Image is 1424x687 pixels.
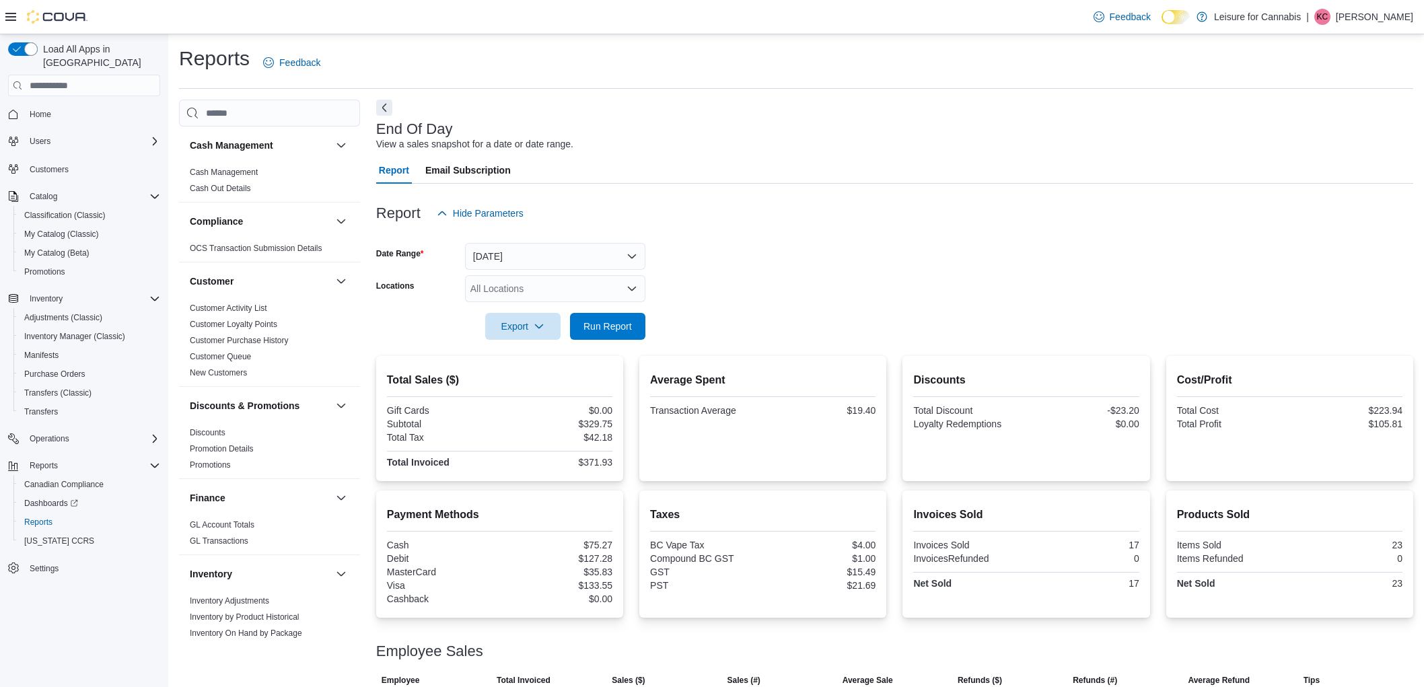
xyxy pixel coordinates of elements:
button: Catalog [24,188,63,205]
span: Reports [19,514,160,530]
h2: Taxes [650,507,876,523]
span: Settings [24,560,160,577]
span: Adjustments (Classic) [24,312,102,323]
div: InvoicesRefunded [913,553,1024,564]
span: Reports [24,517,52,528]
div: Visa [387,580,497,591]
span: Inventory [30,293,63,304]
span: Total Invoiced [497,675,550,686]
span: Purchase Orders [19,366,160,382]
div: Customer [179,300,360,386]
span: Promotions [24,266,65,277]
a: Purchase Orders [19,366,91,382]
div: $4.00 [766,540,876,550]
div: 23 [1292,578,1402,589]
span: Inventory by Product Historical [190,612,299,622]
a: Customer Queue [190,352,251,361]
span: Classification (Classic) [24,210,106,221]
span: Customer Purchase History [190,335,289,346]
span: Operations [30,433,69,444]
button: Reports [24,458,63,474]
span: Refunds ($) [958,675,1002,686]
span: Cash Management [190,167,258,178]
span: Customers [30,164,69,175]
button: Inventory [333,566,349,582]
button: [DATE] [465,243,645,270]
a: Customer Loyalty Points [190,320,277,329]
a: Feedback [258,49,326,76]
a: Customers [24,161,74,178]
span: Catalog [24,188,160,205]
span: Cash Out Details [190,183,251,194]
div: $0.00 [502,405,612,416]
p: [PERSON_NAME] [1336,9,1413,25]
button: Canadian Compliance [13,475,166,494]
strong: Total Invoiced [387,457,450,468]
span: Users [24,133,160,149]
div: $223.94 [1292,405,1402,416]
button: Transfers [13,402,166,421]
img: Cova [27,10,87,24]
a: Classification (Classic) [19,207,111,223]
span: GL Transactions [190,536,248,546]
h3: Discounts & Promotions [190,399,299,412]
div: Kyna Crumley [1314,9,1330,25]
button: Compliance [333,213,349,229]
div: Cash [387,540,497,550]
span: Inventory Adjustments [190,595,269,606]
span: Refunds (#) [1073,675,1117,686]
div: Total Discount [913,405,1024,416]
a: My Catalog (Classic) [19,226,104,242]
button: Customers [3,159,166,178]
a: Discounts [190,428,225,437]
a: Settings [24,561,64,577]
span: Operations [24,431,160,447]
label: Locations [376,281,415,291]
a: Adjustments (Classic) [19,310,108,326]
div: $1.00 [766,553,876,564]
p: | [1306,9,1309,25]
h2: Average Spent [650,372,876,388]
span: GL Account Totals [190,519,254,530]
span: Transfers [24,406,58,417]
span: Inventory Manager (Classic) [19,328,160,345]
span: Tips [1304,675,1320,686]
div: Transaction Average [650,405,760,416]
a: Promotion Details [190,444,254,454]
button: Home [3,104,166,124]
div: $19.40 [766,405,876,416]
div: 0 [1292,553,1402,564]
span: Promotions [19,264,160,280]
span: Manifests [24,350,59,361]
span: Export [493,313,553,340]
span: Canadian Compliance [24,479,104,490]
span: Feedback [1110,10,1151,24]
nav: Complex example [8,99,160,613]
span: My Catalog (Classic) [19,226,160,242]
span: Average Sale [843,675,893,686]
span: Run Report [583,320,632,333]
div: Cash Management [179,164,360,202]
span: KC [1317,9,1328,25]
span: Inventory Manager (Classic) [24,331,125,342]
div: 0 [1029,553,1139,564]
span: Sales (#) [727,675,760,686]
span: Customers [24,160,160,177]
div: PST [650,580,760,591]
h2: Invoices Sold [913,507,1139,523]
a: My Catalog (Beta) [19,245,95,261]
h2: Products Sold [1177,507,1402,523]
span: Discounts [190,427,225,438]
button: Purchase Orders [13,365,166,384]
button: Cash Management [190,139,330,152]
a: Customer Activity List [190,303,267,313]
span: Home [24,106,160,122]
div: $133.55 [502,580,612,591]
h2: Payment Methods [387,507,612,523]
button: Cash Management [333,137,349,153]
a: Transfers (Classic) [19,385,97,401]
div: Total Tax [387,432,497,443]
button: Operations [24,431,75,447]
span: Inventory [24,291,160,307]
